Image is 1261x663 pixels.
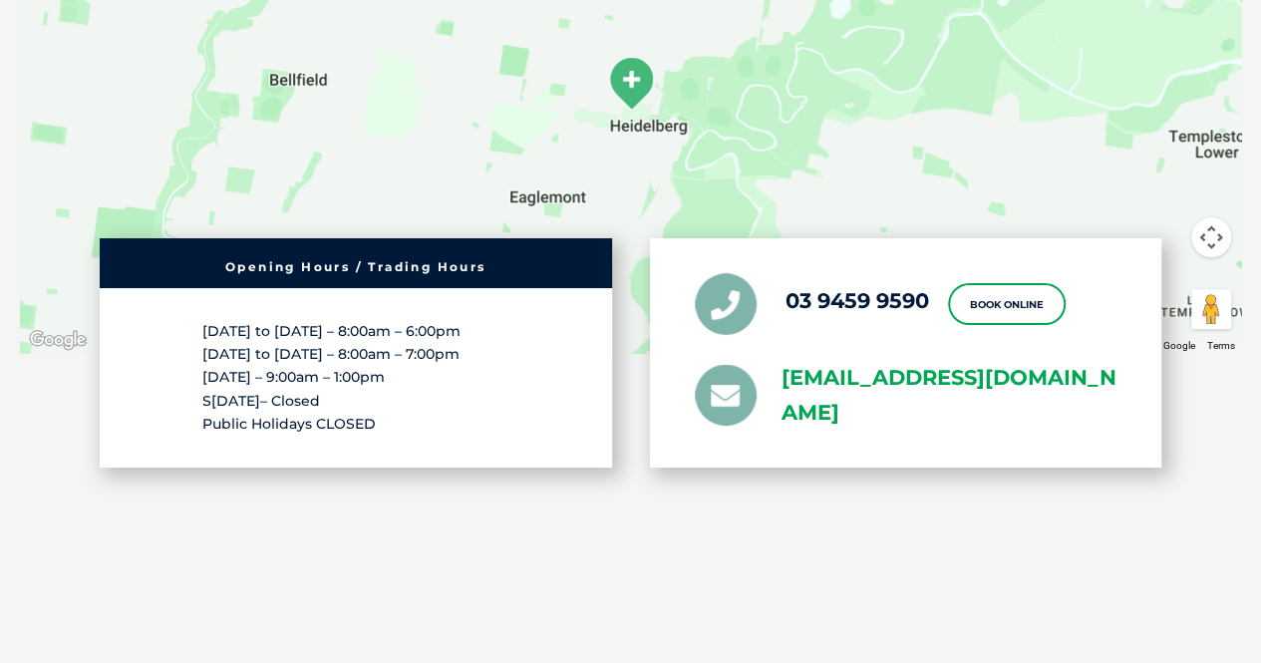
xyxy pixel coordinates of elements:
[202,320,509,436] p: [DATE] to [DATE] – 8:00am – 6:00pm [DATE] to [DATE] – 8:00am – 7:00pm [DATE] – 9:00am – 1:00pm S[...
[786,287,929,312] a: 03 9459 9590
[948,283,1066,325] a: Book Online
[110,261,602,273] h6: Opening Hours / Trading Hours
[782,361,1117,431] a: [EMAIL_ADDRESS][DOMAIN_NAME]
[1191,217,1231,257] button: Map camera controls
